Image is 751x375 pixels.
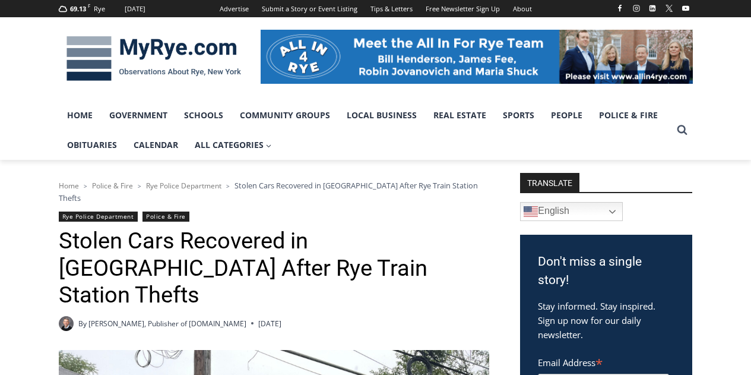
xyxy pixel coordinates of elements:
[495,100,543,130] a: Sports
[645,1,660,15] a: Linkedin
[59,228,489,309] h1: Stolen Cars Recovered in [GEOGRAPHIC_DATA] After Rye Train Station Thefts
[226,182,230,190] span: >
[59,180,478,203] span: Stolen Cars Recovered in [GEOGRAPHIC_DATA] After Rye Train Station Thefts
[59,100,101,130] a: Home
[425,100,495,130] a: Real Estate
[524,204,538,219] img: en
[591,100,666,130] a: Police & Fire
[88,319,246,329] a: [PERSON_NAME], Publisher of [DOMAIN_NAME]
[101,100,176,130] a: Government
[662,1,676,15] a: X
[613,1,627,15] a: Facebook
[543,100,591,130] a: People
[176,100,232,130] a: Schools
[138,182,141,190] span: >
[146,181,221,191] a: Rye Police Department
[94,4,105,14] div: Rye
[679,1,693,15] a: YouTube
[88,2,90,9] span: F
[186,130,280,160] a: All Categories
[70,4,86,13] span: 69.13
[59,100,671,160] nav: Primary Navigation
[78,318,87,329] span: By
[59,28,249,90] img: MyRye.com
[59,179,489,204] nav: Breadcrumbs
[520,173,579,192] strong: TRANSLATE
[629,1,644,15] a: Instagram
[538,351,669,372] label: Email Address
[125,4,145,14] div: [DATE]
[538,299,674,342] p: Stay informed. Stay inspired. Sign up now for our daily newsletter.
[92,181,133,191] a: Police & Fire
[59,181,79,191] a: Home
[59,212,138,222] a: Rye Police Department
[338,100,425,130] a: Local Business
[142,212,189,222] a: Police & Fire
[59,316,74,331] a: Author image
[261,30,693,83] img: All in for Rye
[538,253,674,290] h3: Don't miss a single story!
[195,138,272,152] span: All Categories
[258,318,281,329] time: [DATE]
[671,119,693,141] button: View Search Form
[520,202,623,221] a: English
[232,100,338,130] a: Community Groups
[84,182,87,190] span: >
[59,130,125,160] a: Obituaries
[125,130,186,160] a: Calendar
